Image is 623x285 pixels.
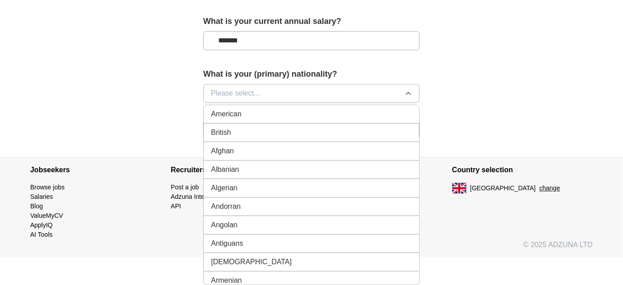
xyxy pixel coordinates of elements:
a: Post a job [171,184,199,191]
a: Browse jobs [30,184,64,191]
label: What is your (primary) nationality? [203,68,420,80]
a: ApplyIQ [30,221,53,229]
span: Andorran [211,201,241,212]
a: API [171,202,181,210]
span: Please select... [211,88,260,99]
a: AI Tools [30,231,53,238]
label: What is your current annual salary? [203,15,420,28]
span: [GEOGRAPHIC_DATA] [470,184,536,193]
span: American [211,109,242,120]
span: Angolan [211,220,238,230]
img: UK flag [452,183,467,193]
div: © 2025 ADZUNA LTD [23,239,600,257]
button: Please select... [203,84,420,103]
a: Adzuna Intelligence [171,193,226,200]
a: Salaries [30,193,53,200]
span: Antiguans [211,238,243,249]
button: change [540,184,560,193]
h4: Country selection [452,157,593,183]
span: British [211,127,231,138]
span: [DEMOGRAPHIC_DATA] [211,257,292,267]
span: Albanian [211,164,239,175]
span: Afghan [211,146,234,156]
a: ValueMyCV [30,212,63,219]
a: Blog [30,202,43,210]
span: Algerian [211,183,238,193]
